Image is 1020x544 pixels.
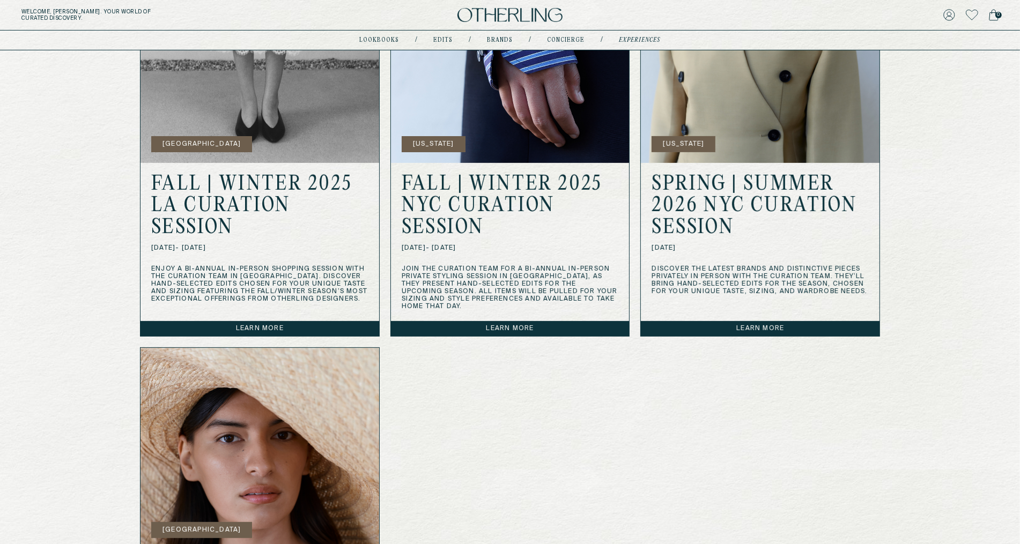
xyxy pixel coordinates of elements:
div: / [416,36,418,44]
button: [US_STATE] [652,136,715,152]
a: experiences [619,38,661,43]
a: 0 [989,8,999,23]
a: Learn more [391,321,630,336]
span: [DATE] [652,244,869,252]
h5: Welcome, [PERSON_NAME] . Your world of curated discovery. [21,9,315,21]
button: [GEOGRAPHIC_DATA] [151,136,252,152]
img: logo [457,8,563,23]
p: Discover the latest brands and distinctive pieces privately in person with the Curation team. The... [652,265,869,295]
div: / [601,36,603,44]
h2: FALL | WINTER 2025 LA CURATION SESSION [151,174,368,239]
div: / [529,36,531,44]
h2: SPRING | SUMMER 2026 NYC CURATION SESSION [652,174,869,239]
span: 0 [995,12,1002,18]
a: Learn more [641,321,879,336]
h2: FALL | WINTER 2025 NYC CURATION SESSION [402,174,619,239]
span: [DATE] - [DATE] [402,244,619,252]
div: / [469,36,471,44]
button: [US_STATE] [402,136,465,152]
a: lookbooks [360,38,400,43]
p: Enjoy a bi-annual in-person shopping session with the Curation team in [GEOGRAPHIC_DATA]. Discove... [151,265,368,303]
span: [DATE] - [DATE] [151,244,368,252]
button: [GEOGRAPHIC_DATA] [151,522,252,538]
a: Learn more [141,321,379,336]
a: Edits [434,38,453,43]
p: Join the curation team for a bi-annual in-person private styling session in [GEOGRAPHIC_DATA], as... [402,265,619,310]
a: concierge [548,38,585,43]
a: Brands [487,38,513,43]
